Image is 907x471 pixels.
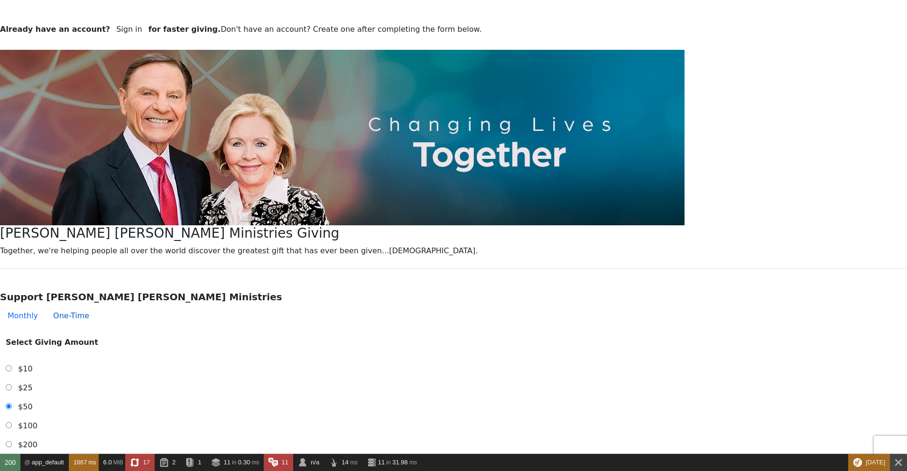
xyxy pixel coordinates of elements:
[848,454,890,471] a: [DATE]
[103,459,112,466] span: 6.0
[110,20,148,38] button: Sign in
[342,459,348,466] span: 14
[866,459,885,466] span: [DATE]
[362,454,422,471] a: 11 in 31.98 ms
[311,459,319,466] span: n/a
[206,454,264,471] a: 11 in 0.30 ms
[18,364,33,373] span: $10
[74,459,87,466] span: 1867
[89,459,96,466] span: ms
[232,459,236,466] span: in
[264,454,293,471] a: 11
[24,459,30,466] span: @
[18,383,33,392] span: $25
[392,459,408,466] span: 31.98
[18,440,37,449] span: $200
[324,454,362,471] a: 14 ms
[350,459,358,466] span: ms
[409,459,417,466] span: ms
[6,338,98,347] strong: Select Giving Amount
[282,459,288,466] span: 11
[69,454,99,471] a: 1867 ms
[238,459,250,466] span: 0.30
[224,459,231,466] span: 11
[848,454,890,471] div: This Symfony version will only receive security fixes.
[143,459,149,466] span: 17
[113,459,123,466] span: MiB
[46,306,97,325] button: One-Time
[378,459,385,466] span: 11
[155,454,180,471] a: 2
[99,454,126,471] a: 6.0 MiB
[386,459,390,466] span: in
[180,454,206,471] a: 1
[18,402,33,411] span: $50
[32,459,64,466] span: app_default
[293,454,324,471] a: n/a
[18,421,37,430] span: $100
[198,459,201,466] span: 1
[251,459,259,466] span: ms
[172,459,176,466] span: 2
